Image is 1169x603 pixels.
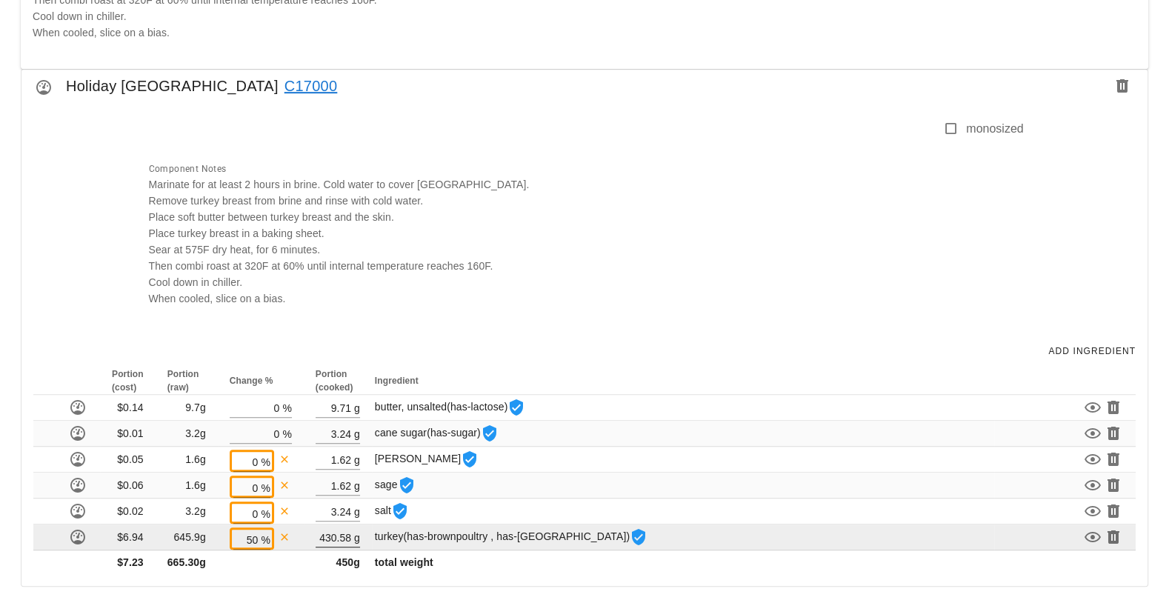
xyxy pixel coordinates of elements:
[117,556,144,568] span: $7.23
[304,367,372,395] th: Portion (cooked)
[149,244,321,256] span: Sear at 575F dry heat, for 6 minutes.
[279,398,291,417] div: %
[277,504,292,519] button: Remove override (revert to default)
[447,401,507,413] span: (has-lactose)
[33,10,127,22] span: Cool down in chiller.
[149,179,530,190] span: Marinate for at least 2 hours in brine. Cold water to cover [GEOGRAPHIC_DATA].
[117,479,144,491] span: $0.06
[258,530,270,549] div: %
[1042,341,1142,362] button: Add Ingredient
[351,424,360,443] div: g
[156,524,218,550] td: 645.9g
[156,421,218,447] td: 3.2g
[156,499,218,524] td: 3.2g
[375,479,416,490] span: sage
[149,293,286,304] span: When cooled, slice on a bias.
[218,367,304,395] th: Change %
[351,502,360,521] div: g
[258,504,270,523] div: %
[117,505,144,517] span: $0.02
[404,530,630,542] span: (has-brownpoultry , has-[GEOGRAPHIC_DATA])
[33,27,170,39] span: When cooled, slice on a bias.
[375,530,647,542] span: turkey
[21,70,1148,111] div: Holiday [GEOGRAPHIC_DATA]
[149,164,227,174] span: Component Notes
[149,211,394,223] span: Place soft butter between turkey breast and the skin.
[966,121,1023,136] label: monosized
[100,367,156,395] th: Portion (cost)
[277,530,292,544] button: Remove override (revert to default)
[351,398,360,417] div: g
[149,227,324,239] span: Place turkey breast in a baking sheet.
[279,424,291,443] div: %
[149,260,493,272] span: Then combi roast at 320F at 60% until internal temperature reaches 160F.
[258,478,270,497] div: %
[351,476,360,495] div: g
[279,74,338,98] a: C17000
[372,367,995,395] th: Ingredient
[375,427,499,439] span: cane sugar
[156,367,218,395] th: Portion (raw)
[375,504,409,516] span: salt
[149,276,243,288] span: Cool down in chiller.
[149,195,424,207] span: Remove turkey breast from brine and rinse with cold water.
[277,478,292,493] button: Remove override (revert to default)
[156,473,218,499] td: 1.6g
[427,427,481,439] span: (has-sugar)
[117,402,144,413] span: $0.14
[351,527,360,547] div: g
[304,550,372,574] td: 450g
[117,453,144,465] span: $0.05
[375,453,479,464] span: [PERSON_NAME]
[375,401,526,413] span: butter, unsalted
[277,452,292,467] button: Remove override (revert to default)
[351,450,360,469] div: g
[156,447,218,473] td: 1.6g
[117,427,144,439] span: $0.01
[258,452,270,471] div: %
[156,395,218,421] td: 9.7g
[156,550,218,574] td: 665.30g
[372,550,995,574] td: total weight
[1048,346,1136,356] span: Add Ingredient
[117,531,144,543] span: $6.94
